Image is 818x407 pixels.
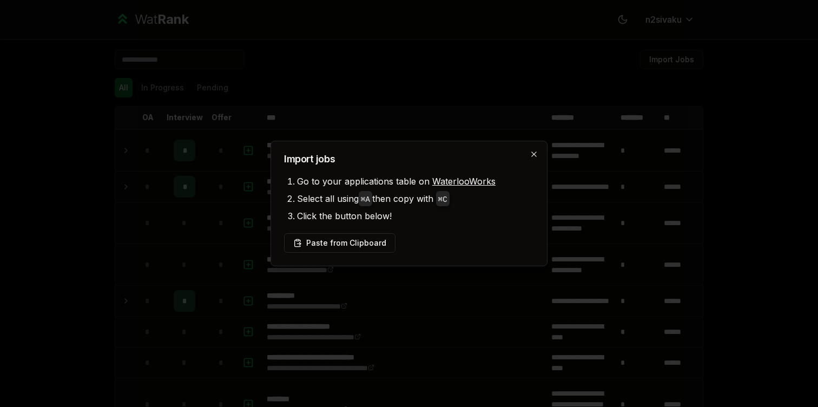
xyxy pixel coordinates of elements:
[297,190,534,207] li: Select all using then copy with
[297,207,534,225] li: Click the button below!
[361,195,370,204] code: ⌘ A
[438,195,447,204] code: ⌘ C
[284,233,395,253] button: Paste from Clipboard
[284,154,534,164] h2: Import jobs
[432,176,496,187] a: WaterlooWorks
[297,173,534,190] li: Go to your applications table on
